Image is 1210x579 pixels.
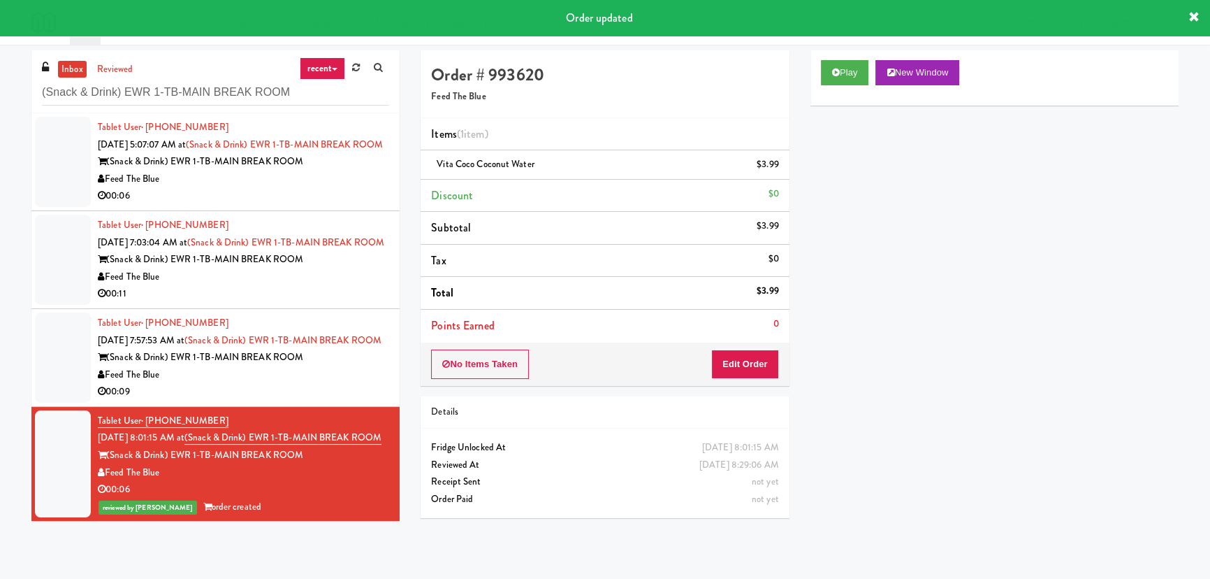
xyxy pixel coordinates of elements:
[98,251,389,269] div: (Snack & Drink) EWR 1-TB-MAIN BREAK ROOM
[768,185,778,203] div: $0
[98,153,389,171] div: (Snack & Drink) EWR 1-TB-MAIN BREAK ROOM
[98,269,389,286] div: Feed The Blue
[431,439,778,457] div: Fridge Unlocked At
[203,500,261,513] span: order created
[757,156,779,173] div: $3.99
[300,57,346,80] a: recent
[431,473,778,491] div: Receipt Sent
[752,492,779,506] span: not yet
[431,126,488,142] span: Items
[98,334,184,347] span: [DATE] 7:57:53 AM at
[98,120,228,134] a: Tablet User· [PHONE_NUMBER]
[31,309,400,407] li: Tablet User· [PHONE_NUMBER][DATE] 7:57:53 AM at(Snack & Drink) EWR 1-TB-MAIN BREAK ROOM(Snack & D...
[187,236,384,249] a: (Snack & Drink) EWR 1-TB-MAIN BREAK ROOM
[752,475,779,488] span: not yet
[98,383,389,401] div: 00:09
[98,349,389,366] div: (Snack & Drink) EWR 1-TB-MAIN BREAK ROOM
[431,92,778,102] h5: Feed The Blue
[699,457,779,474] div: [DATE] 8:29:06 AM
[566,10,632,26] span: Order updated
[431,350,529,379] button: No Items Taken
[141,414,228,427] span: · [PHONE_NUMBER]
[431,220,471,236] span: Subtotal
[98,447,389,464] div: (Snack & Drink) EWR 1-TB-MAIN BREAK ROOM
[457,126,488,142] span: (1 )
[431,187,473,203] span: Discount
[98,414,228,428] a: Tablet User· [PHONE_NUMBER]
[141,316,228,329] span: · [PHONE_NUMBER]
[98,138,186,151] span: [DATE] 5:07:07 AM at
[31,113,400,211] li: Tablet User· [PHONE_NUMBER][DATE] 5:07:07 AM at(Snack & Drink) EWR 1-TB-MAIN BREAK ROOM(Snack & D...
[757,217,779,235] div: $3.99
[98,316,228,329] a: Tablet User· [PHONE_NUMBER]
[773,315,779,333] div: 0
[31,407,400,522] li: Tablet User· [PHONE_NUMBER][DATE] 8:01:15 AM at(Snack & Drink) EWR 1-TB-MAIN BREAK ROOM(Snack & D...
[98,464,389,482] div: Feed The Blue
[431,491,778,508] div: Order Paid
[98,481,389,499] div: 00:06
[431,457,778,474] div: Reviewed At
[821,60,869,85] button: Play
[702,439,779,457] div: [DATE] 8:01:15 AM
[757,283,779,300] div: $3.99
[98,236,187,249] span: [DATE] 7:03:04 AM at
[98,171,389,188] div: Feed The Blue
[431,252,446,269] span: Tax
[437,157,534,171] span: Vita Coco Coconut Water
[875,60,959,85] button: New Window
[31,211,400,309] li: Tablet User· [PHONE_NUMBER][DATE] 7:03:04 AM at(Snack & Drink) EWR 1-TB-MAIN BREAK ROOM(Snack & D...
[98,218,228,231] a: Tablet User· [PHONE_NUMBER]
[98,431,184,444] span: [DATE] 8:01:15 AM at
[431,317,494,334] span: Points Earned
[184,334,381,347] a: (Snack & Drink) EWR 1-TB-MAIN BREAK ROOM
[431,66,778,84] h4: Order # 993620
[186,138,383,151] a: (Snack & Drink) EWR 1-TB-MAIN BREAK ROOM
[94,61,137,78] a: reviewed
[141,218,228,231] span: · [PHONE_NUMBER]
[431,403,778,421] div: Details
[711,350,779,379] button: Edit Order
[431,285,453,301] span: Total
[98,285,389,303] div: 00:11
[141,120,228,134] span: · [PHONE_NUMBER]
[768,250,778,268] div: $0
[184,431,381,445] a: (Snack & Drink) EWR 1-TB-MAIN BREAK ROOM
[98,366,389,384] div: Feed The Blue
[464,126,484,142] ng-pluralize: item
[42,80,389,106] input: Search vision orders
[99,501,197,515] span: reviewed by [PERSON_NAME]
[58,61,87,78] a: inbox
[98,187,389,205] div: 00:06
